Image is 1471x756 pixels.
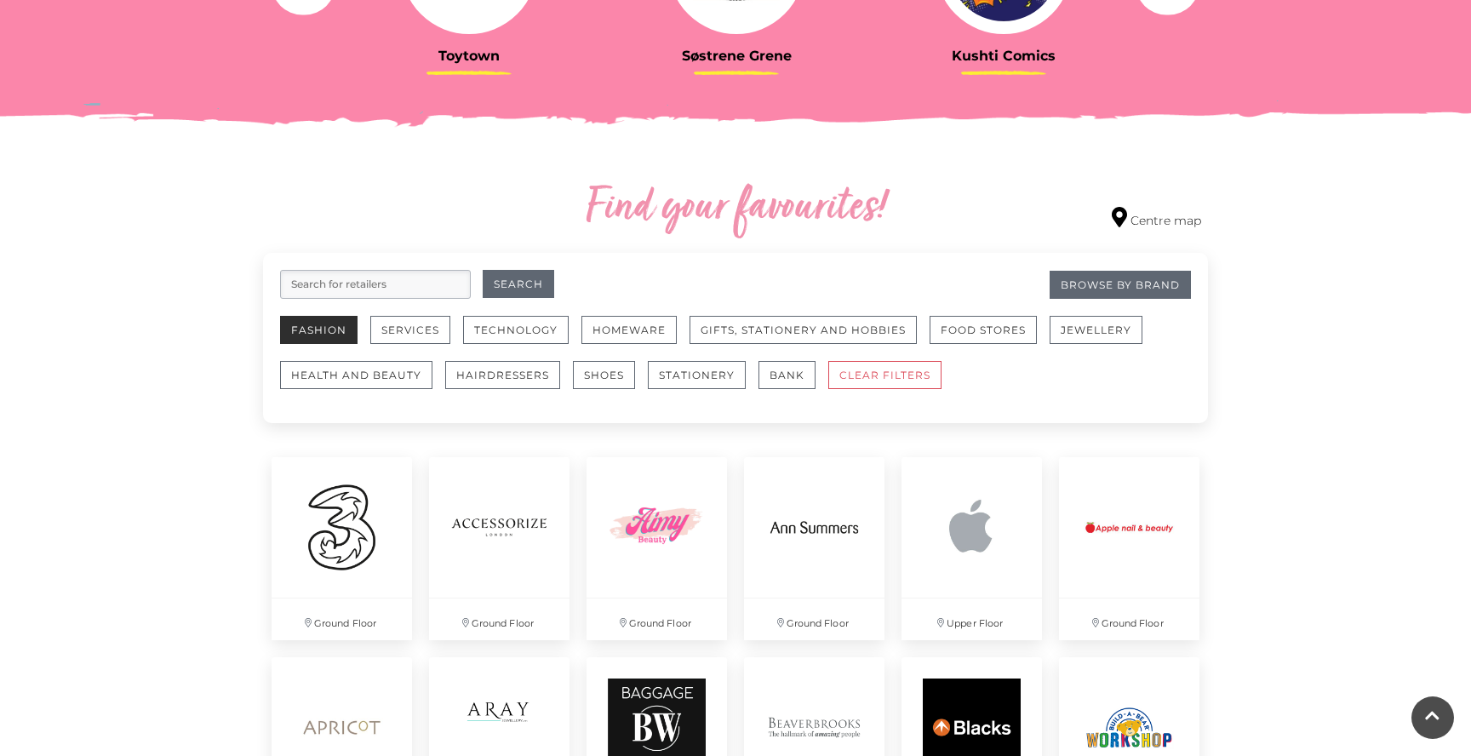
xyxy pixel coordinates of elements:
[1050,316,1155,361] a: Jewellery
[648,361,746,389] button: Stationery
[272,598,412,640] p: Ground Floor
[280,316,358,344] button: Fashion
[901,598,1042,640] p: Upper Floor
[280,361,432,389] button: Health and Beauty
[1050,316,1142,344] button: Jewellery
[828,361,954,406] a: CLEAR FILTERS
[263,449,421,649] a: Ground Floor
[828,361,942,389] button: CLEAR FILTERS
[425,181,1046,236] h2: Find your favourites!
[578,449,735,649] a: Ground Floor
[429,598,570,640] p: Ground Floor
[463,316,569,344] button: Technology
[690,316,917,344] button: Gifts, Stationery and Hobbies
[690,316,930,361] a: Gifts, Stationery and Hobbies
[1050,449,1208,649] a: Ground Floor
[930,316,1050,361] a: Food Stores
[1112,207,1201,230] a: Centre map
[370,316,463,361] a: Services
[370,316,450,344] button: Services
[463,316,581,361] a: Technology
[883,48,1125,64] h3: Kushti Comics
[280,361,445,406] a: Health and Beauty
[648,361,758,406] a: Stationery
[573,361,635,389] button: Shoes
[735,449,893,649] a: Ground Floor
[581,316,677,344] button: Homeware
[758,361,816,389] button: Bank
[893,449,1050,649] a: Upper Floor
[1050,271,1191,299] a: Browse By Brand
[483,270,554,298] button: Search
[280,316,370,361] a: Fashion
[421,449,578,649] a: Ground Floor
[744,598,884,640] p: Ground Floor
[1059,598,1199,640] p: Ground Floor
[573,361,648,406] a: Shoes
[445,361,560,389] button: Hairdressers
[930,316,1037,344] button: Food Stores
[758,361,828,406] a: Bank
[445,361,573,406] a: Hairdressers
[615,48,857,64] h3: Søstrene Grene
[587,598,727,640] p: Ground Floor
[581,316,690,361] a: Homeware
[280,270,471,299] input: Search for retailers
[348,48,590,64] h3: Toytown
